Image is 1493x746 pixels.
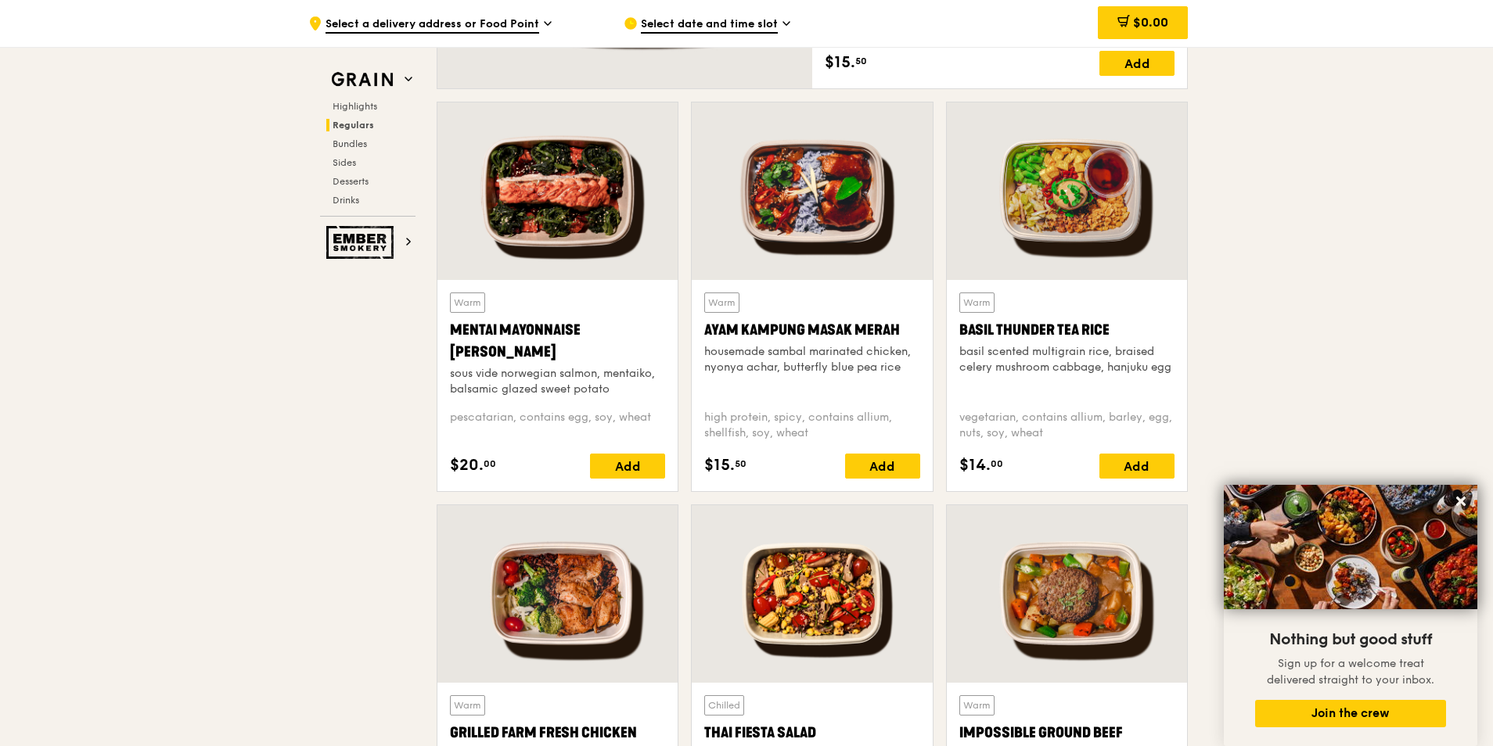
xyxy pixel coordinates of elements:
[333,157,356,168] span: Sides
[450,410,665,441] div: pescatarian, contains egg, soy, wheat
[959,319,1175,341] div: Basil Thunder Tea Rice
[590,454,665,479] div: Add
[1099,51,1175,76] div: Add
[825,51,855,74] span: $15.
[450,695,485,716] div: Warm
[704,695,744,716] div: Chilled
[484,457,496,470] span: 00
[991,457,1003,470] span: 00
[333,176,369,187] span: Desserts
[450,366,665,397] div: sous vide norwegian salmon, mentaiko, balsamic glazed sweet potato
[959,292,995,313] div: Warm
[333,101,377,112] span: Highlights
[959,410,1175,441] div: vegetarian, contains allium, barley, egg, nuts, soy, wheat
[704,292,739,313] div: Warm
[704,454,735,477] span: $15.
[1133,15,1168,30] span: $0.00
[959,454,991,477] span: $14.
[1269,630,1432,649] span: Nothing but good stuff
[326,226,398,259] img: Ember Smokery web logo
[704,319,919,341] div: Ayam Kampung Masak Merah
[333,138,367,149] span: Bundles
[1267,657,1434,687] span: Sign up for a welcome treat delivered straight to your inbox.
[1255,700,1446,727] button: Join the crew
[450,319,665,363] div: Mentai Mayonnaise [PERSON_NAME]
[333,195,359,206] span: Drinks
[641,16,778,34] span: Select date and time slot
[450,454,484,477] span: $20.
[704,410,919,441] div: high protein, spicy, contains allium, shellfish, soy, wheat
[326,16,539,34] span: Select a delivery address or Food Point
[704,722,919,744] div: Thai Fiesta Salad
[735,457,746,470] span: 50
[1224,485,1477,609] img: DSC07876-Edit02-Large.jpeg
[333,120,374,131] span: Regulars
[959,344,1175,375] div: basil scented multigrain rice, braised celery mushroom cabbage, hanjuku egg
[1448,489,1473,514] button: Close
[845,454,920,479] div: Add
[450,292,485,313] div: Warm
[450,722,665,744] div: Grilled Farm Fresh Chicken
[959,695,995,716] div: Warm
[1099,454,1175,479] div: Add
[326,66,398,94] img: Grain web logo
[855,55,867,67] span: 50
[704,344,919,375] div: housemade sambal marinated chicken, nyonya achar, butterfly blue pea rice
